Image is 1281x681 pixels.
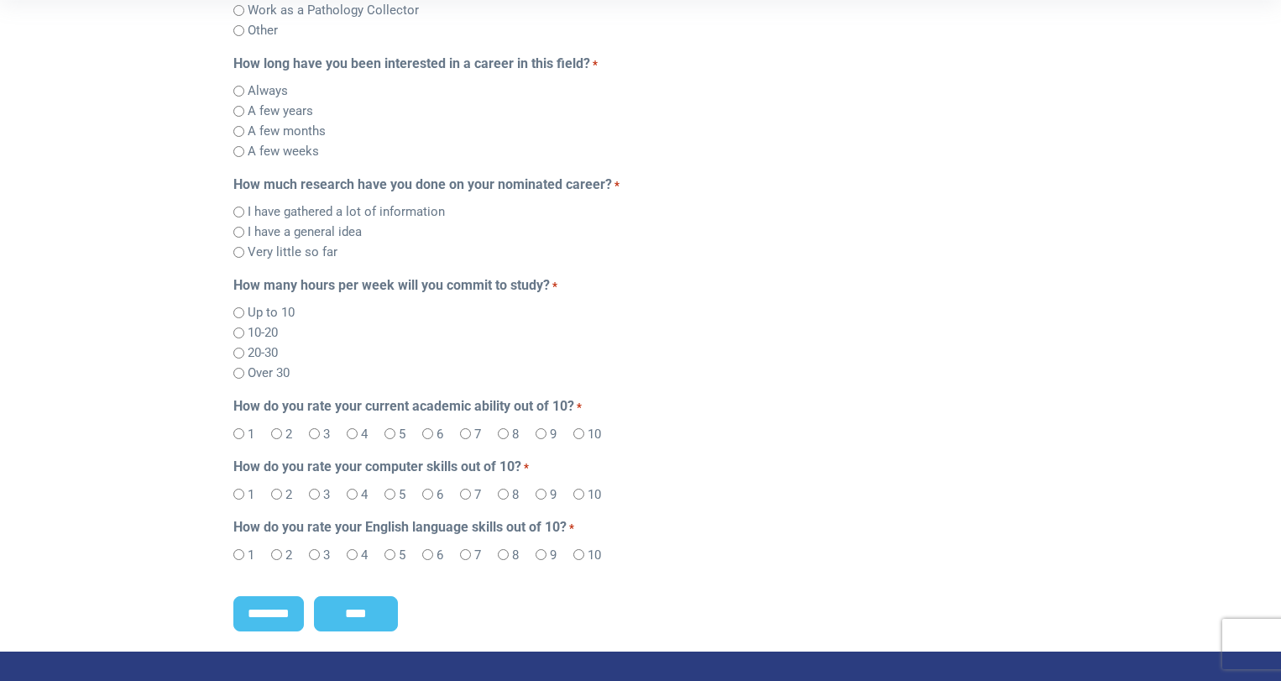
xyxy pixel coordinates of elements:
label: 4 [361,485,368,505]
label: 1 [248,425,254,444]
label: 9 [550,425,557,444]
label: A few months [248,122,326,141]
label: 5 [399,485,405,505]
legend: How do you rate your current academic ability out of 10? [233,396,1048,416]
label: 2 [285,546,292,565]
label: 2 [285,485,292,505]
label: 10 [588,546,601,565]
label: 10 [588,425,601,444]
label: Up to 10 [248,303,295,322]
label: 9 [550,485,557,505]
label: 10 [588,485,601,505]
label: 6 [437,546,443,565]
label: 1 [248,546,254,565]
label: 4 [361,546,368,565]
legend: How many hours per week will you commit to study? [233,275,1048,296]
legend: How do you rate your computer skills out of 10? [233,457,1048,477]
label: 5 [399,546,405,565]
label: I have a general idea [248,223,362,242]
label: 8 [512,425,519,444]
label: Very little so far [248,243,337,262]
label: Other [248,21,278,40]
label: 8 [512,485,519,505]
label: 7 [474,546,481,565]
label: Work as a Pathology Collector [248,1,419,20]
label: 7 [474,485,481,505]
label: 2 [285,425,292,444]
label: I have gathered a lot of information [248,202,445,222]
legend: How do you rate your English language skills out of 10? [233,517,1048,537]
label: Over 30 [248,364,290,383]
label: 1 [248,485,254,505]
label: 20-30 [248,343,278,363]
label: A few weeks [248,142,319,161]
legend: How much research have you done on your nominated career? [233,175,1048,195]
label: 10-20 [248,323,278,343]
label: 6 [437,485,443,505]
label: 4 [361,425,368,444]
label: 3 [323,425,330,444]
label: 8 [512,546,519,565]
label: A few years [248,102,313,121]
label: 5 [399,425,405,444]
legend: How long have you been interested in a career in this field? [233,54,1048,74]
label: 6 [437,425,443,444]
label: 9 [550,546,557,565]
label: 3 [323,485,330,505]
label: 7 [474,425,481,444]
label: Always [248,81,288,101]
label: 3 [323,546,330,565]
